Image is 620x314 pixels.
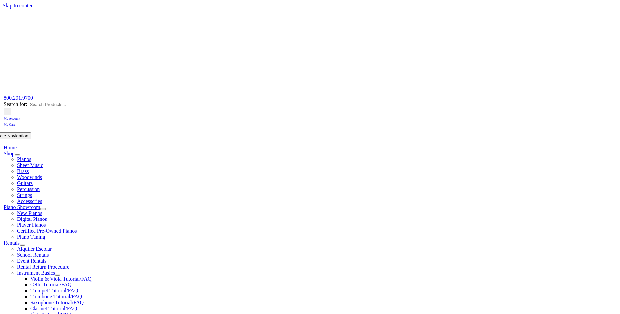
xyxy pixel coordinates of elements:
[30,294,82,299] a: Trombone Tutorial/FAQ
[17,270,55,276] a: Instrument Basics
[15,154,20,156] button: Open submenu of Shop
[30,276,92,282] a: Violin & Viola Tutorial/FAQ
[4,145,17,150] a: Home
[4,151,15,156] a: Shop
[17,180,33,186] a: Guitars
[4,204,40,210] a: Piano Showroom
[17,246,52,252] a: Alquiler Escolar
[4,123,15,126] span: My Cart
[17,258,46,264] a: Event Rentals
[17,157,31,162] a: Pianos
[17,264,69,270] a: Rental Return Procedure
[17,168,29,174] a: Brass
[17,222,46,228] a: Player Pianos
[17,252,49,258] a: School Rentals
[3,3,35,8] a: Skip to content
[29,101,87,108] input: Search Products...
[4,240,20,246] a: Rentals
[55,274,60,276] button: Open submenu of Instrument Basics
[30,282,72,287] a: Cello Tutorial/FAQ
[17,210,42,216] a: New Pianos
[17,162,43,168] a: Sheet Music
[17,198,42,204] a: Accessories
[17,192,32,198] a: Strings
[30,288,78,293] a: Trumpet Tutorial/FAQ
[17,216,47,222] a: Digital Pianos
[17,186,40,192] a: Percussion
[4,115,20,121] a: My Account
[30,306,77,311] a: Clarinet Tutorial/FAQ
[4,101,27,107] span: Search for:
[4,108,11,115] input: Search
[30,300,84,305] a: Saxophone Tutorial/FAQ
[4,117,20,120] span: My Account
[40,208,46,210] button: Open submenu of Piano Showroom
[17,228,77,234] a: Certified Pre-Owned Pianos
[17,174,42,180] a: Woodwinds
[4,95,33,101] a: 800.291.9700
[20,244,25,246] button: Open submenu of Rentals
[4,121,15,127] a: My Cart
[17,234,45,240] a: Piano Tuning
